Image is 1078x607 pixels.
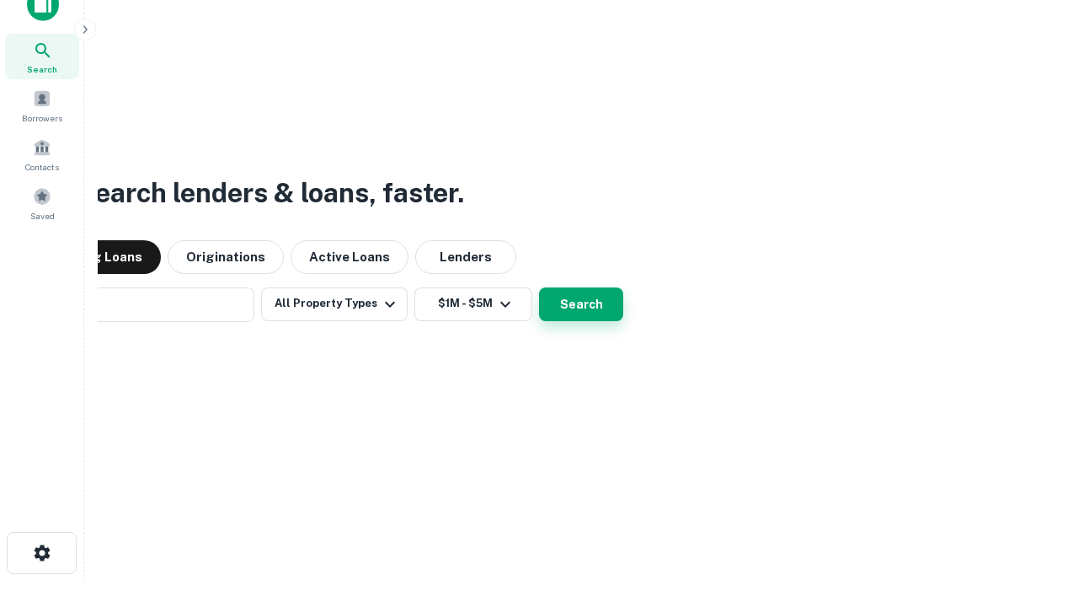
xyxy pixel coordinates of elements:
[414,287,532,321] button: $1M - $5M
[22,111,62,125] span: Borrowers
[5,34,79,79] a: Search
[261,287,408,321] button: All Property Types
[415,240,516,274] button: Lenders
[30,209,55,223] span: Saved
[539,287,623,321] button: Search
[994,472,1078,553] iframe: Chat Widget
[168,240,284,274] button: Originations
[5,180,79,226] a: Saved
[5,83,79,128] a: Borrowers
[25,160,59,174] span: Contacts
[5,132,79,177] a: Contacts
[27,62,57,76] span: Search
[291,240,408,274] button: Active Loans
[77,173,464,213] h3: Search lenders & loans, faster.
